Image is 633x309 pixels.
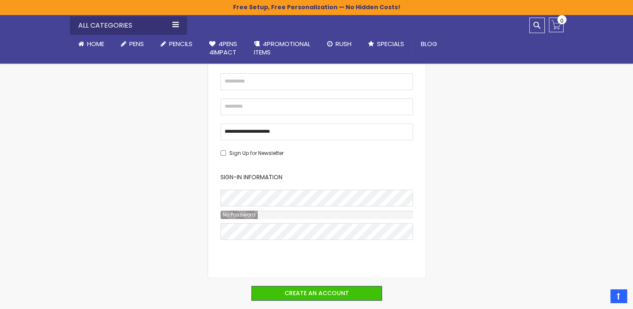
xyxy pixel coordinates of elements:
span: Pens [129,39,144,48]
a: Rush [319,35,360,53]
span: Rush [336,39,351,48]
a: Home [70,35,113,53]
span: No Password [220,211,258,218]
a: Specials [360,35,413,53]
span: 4PROMOTIONAL ITEMS [254,39,310,57]
span: Sign-in Information [220,173,282,181]
a: 4Pens4impact [201,35,246,62]
span: Home [87,39,104,48]
span: Pencils [169,39,192,48]
span: Sign Up for Newsletter [229,149,284,157]
a: 4PROMOTIONALITEMS [246,35,319,62]
span: Create an Account [284,289,349,297]
span: Blog [421,39,437,48]
span: Specials [377,39,404,48]
span: 0 [560,17,564,25]
div: Password Strength: [220,211,258,219]
span: 4Pens 4impact [209,39,237,57]
button: Create an Account [251,286,382,301]
a: 0 [549,18,564,32]
a: Pens [113,35,152,53]
a: Pencils [152,35,201,53]
a: Blog [413,35,446,53]
a: Top [610,289,627,303]
div: All Categories [70,16,187,35]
